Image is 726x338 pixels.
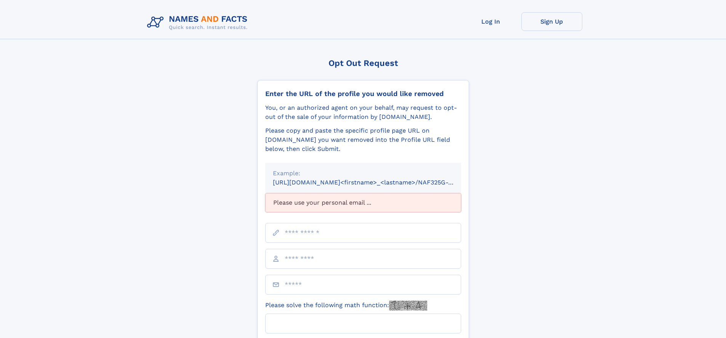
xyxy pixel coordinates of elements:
div: Please use your personal email ... [265,193,461,212]
img: Logo Names and Facts [144,12,254,33]
small: [URL][DOMAIN_NAME]<firstname>_<lastname>/NAF325G-xxxxxxxx [273,179,476,186]
div: You, or an authorized agent on your behalf, may request to opt-out of the sale of your informatio... [265,103,461,122]
div: Example: [273,169,454,178]
div: Please copy and paste the specific profile page URL on [DOMAIN_NAME] you want removed into the Pr... [265,126,461,154]
a: Sign Up [521,12,582,31]
div: Enter the URL of the profile you would like removed [265,90,461,98]
label: Please solve the following math function: [265,301,427,311]
div: Opt Out Request [257,58,469,68]
a: Log In [460,12,521,31]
